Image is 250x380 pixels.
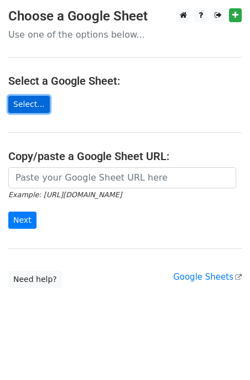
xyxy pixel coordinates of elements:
[8,8,242,24] h3: Choose a Google Sheet
[8,271,62,288] a: Need help?
[8,212,37,229] input: Next
[173,272,242,282] a: Google Sheets
[195,327,250,380] iframe: Chat Widget
[8,74,242,88] h4: Select a Google Sheet:
[8,167,236,188] input: Paste your Google Sheet URL here
[8,96,50,113] a: Select...
[8,29,242,40] p: Use one of the options below...
[8,191,122,199] small: Example: [URL][DOMAIN_NAME]
[8,150,242,163] h4: Copy/paste a Google Sheet URL:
